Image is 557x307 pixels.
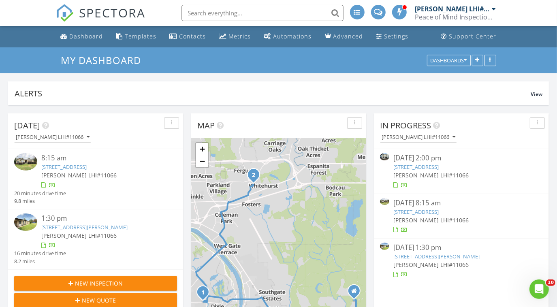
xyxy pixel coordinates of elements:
a: [DATE] 8:15 am [STREET_ADDRESS] [PERSON_NAME] LHI#11066 [380,198,543,234]
div: 20 minutes drive time [14,190,66,197]
div: Settings [384,32,409,40]
div: [DATE] 8:15 am [393,198,529,208]
div: 16 minutes drive time [14,249,66,257]
button: New Inspection [14,276,177,291]
div: 8:15 am [41,153,164,163]
div: 8.2 miles [14,258,66,265]
div: 162 Southfield Rd, Shreveport, LA 71105 [203,292,208,297]
div: Dashboard [70,32,103,40]
a: Templates [113,29,160,44]
a: [STREET_ADDRESS][PERSON_NAME] [41,224,128,231]
img: The Best Home Inspection Software - Spectora [56,4,74,22]
a: Zoom out [196,155,208,167]
span: New Inspection [75,279,123,288]
a: [DATE] 2:00 pm [STREET_ADDRESS] [PERSON_NAME] LHI#11066 [380,153,543,189]
a: Zoom in [196,143,208,155]
a: Dashboard [58,29,107,44]
button: [PERSON_NAME] LHI#11066 [14,132,91,143]
input: Search everything... [181,5,344,21]
span: View [531,91,542,98]
div: 1:30 pm [41,213,164,224]
a: SPECTORA [56,11,146,28]
div: Templates [125,32,157,40]
a: [STREET_ADDRESS] [41,163,87,171]
span: In Progress [380,120,431,131]
span: [DATE] [14,120,40,131]
a: Metrics [216,29,254,44]
button: Dashboards [427,55,471,66]
i: 1 [201,290,205,296]
div: 2590 Mayflower Rd, Bossier City Louisiana 71111 [354,291,359,296]
div: [PERSON_NAME] LHI#11066 [382,134,455,140]
div: [DATE] 1:30 pm [393,243,529,253]
a: [STREET_ADDRESS][PERSON_NAME] [393,253,480,260]
div: Contacts [179,32,206,40]
img: 9349515%2Fcover_photos%2FTjKIlvv2GgRbMxeisV9m%2Fsmall.jpg [14,213,37,231]
div: Automations [273,32,312,40]
a: 8:15 am [STREET_ADDRESS] [PERSON_NAME] LHI#11066 20 minutes drive time 9.8 miles [14,153,177,205]
i: 2 [252,173,255,178]
img: 9363671%2Fcover_photos%2FkPYn2ZuinvMyoeF9ZDHr%2Fsmall.jpg [380,153,389,160]
a: [DATE] 1:30 pm [STREET_ADDRESS][PERSON_NAME] [PERSON_NAME] LHI#11066 [380,243,543,279]
img: 9326544%2Fcover_photos%2FpmFsGBGjhAyNJNJ7jBQp%2Fsmall.jpg [14,153,37,171]
div: Dashboards [431,58,467,63]
a: Settings [373,29,412,44]
span: 10 [546,279,555,286]
div: Alerts [15,88,531,99]
span: [PERSON_NAME] LHI#11066 [41,171,117,179]
div: [DATE] 2:00 pm [393,153,529,163]
div: Advanced [333,32,363,40]
div: Metrics [229,32,251,40]
span: [PERSON_NAME] LHI#11066 [393,216,469,224]
span: Map [197,120,215,131]
iframe: Intercom live chat [529,279,549,299]
a: 1:30 pm [STREET_ADDRESS][PERSON_NAME] [PERSON_NAME] LHI#11066 16 minutes drive time 8.2 miles [14,213,177,265]
a: [STREET_ADDRESS] [393,208,439,215]
button: [PERSON_NAME] LHI#11066 [380,132,457,143]
span: [PERSON_NAME] LHI#11066 [393,261,469,269]
div: [PERSON_NAME] LHI#11066 [16,134,90,140]
a: Advanced [322,29,367,44]
a: My Dashboard [61,53,148,67]
a: Contacts [166,29,209,44]
span: [PERSON_NAME] LHI#11066 [393,171,469,179]
span: [PERSON_NAME] LHI#11066 [41,232,117,239]
a: Support Center [438,29,500,44]
img: 9326544%2Fcover_photos%2FpmFsGBGjhAyNJNJ7jBQp%2Fsmall.jpg [380,198,389,205]
div: Support Center [449,32,497,40]
img: 9349515%2Fcover_photos%2FTjKIlvv2GgRbMxeisV9m%2Fsmall.jpg [380,243,389,250]
div: 4809 Sullivan St, Bossier City, LA 71111 [254,175,258,179]
span: SPECTORA [79,4,146,21]
div: 9.8 miles [14,197,66,205]
div: [PERSON_NAME] LHI#11066 [415,5,490,13]
div: Peace of Mind Inspection Service, LLC [415,13,496,21]
a: Automations (Advanced) [261,29,315,44]
span: New Quote [82,296,116,305]
a: [STREET_ADDRESS] [393,163,439,171]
